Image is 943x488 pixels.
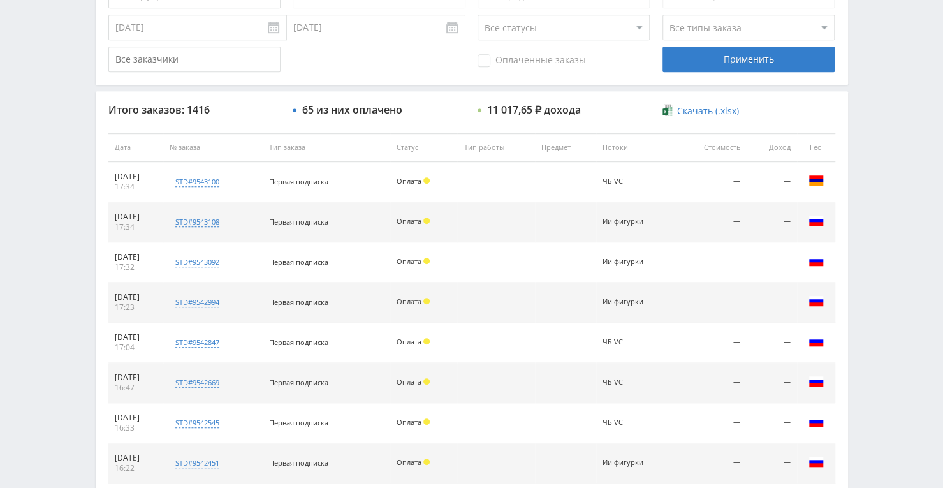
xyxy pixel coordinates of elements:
[675,242,747,283] td: —
[108,47,281,72] input: Все заказчики
[478,54,586,67] span: Оплаченные заказы
[302,104,402,115] div: 65 из них оплачено
[115,383,157,393] div: 16:47
[115,423,157,433] div: 16:33
[175,257,219,267] div: std#9543092
[423,418,430,425] span: Холд
[596,133,675,162] th: Потоки
[747,283,797,323] td: —
[423,258,430,264] span: Холд
[603,459,660,467] div: Ии фигурки
[175,217,219,227] div: std#9543108
[677,106,739,116] span: Скачать (.xlsx)
[115,182,157,192] div: 17:34
[115,302,157,313] div: 17:23
[397,216,421,226] span: Оплата
[808,253,824,269] img: rus.png
[263,133,390,162] th: Тип заказа
[115,252,157,262] div: [DATE]
[269,177,328,186] span: Первая подписка
[175,337,219,348] div: std#9542847
[747,162,797,202] td: —
[675,133,747,162] th: Стоимость
[423,459,430,465] span: Холд
[675,323,747,363] td: —
[747,363,797,403] td: —
[662,47,835,72] div: Применить
[115,292,157,302] div: [DATE]
[115,212,157,222] div: [DATE]
[397,377,421,387] span: Оплата
[808,293,824,309] img: rus.png
[175,418,219,428] div: std#9542545
[397,256,421,266] span: Оплата
[808,334,824,349] img: rus.png
[390,133,457,162] th: Статус
[423,218,430,224] span: Холд
[603,218,660,226] div: Ии фигурки
[808,213,824,228] img: rus.png
[108,104,281,115] div: Итого заказов: 1416
[175,378,219,388] div: std#9542669
[115,222,157,232] div: 17:34
[797,133,835,162] th: Гео
[115,373,157,383] div: [DATE]
[603,338,660,346] div: ЧБ VC
[115,343,157,353] div: 17:04
[675,283,747,323] td: —
[175,458,219,468] div: std#9542451
[108,133,163,162] th: Дата
[675,443,747,484] td: —
[747,323,797,363] td: —
[423,338,430,344] span: Холд
[115,332,157,343] div: [DATE]
[487,104,581,115] div: 11 017,65 ₽ дохода
[423,177,430,184] span: Холд
[603,258,660,266] div: Ии фигурки
[269,217,328,226] span: Первая подписка
[808,414,824,429] img: rus.png
[397,297,421,306] span: Оплата
[603,177,660,186] div: ЧБ VC
[603,298,660,306] div: Ии фигурки
[115,262,157,272] div: 17:32
[675,403,747,443] td: —
[163,133,263,162] th: № заказа
[808,374,824,389] img: rus.png
[675,363,747,403] td: —
[115,453,157,463] div: [DATE]
[747,403,797,443] td: —
[747,242,797,283] td: —
[269,257,328,267] span: Первая подписка
[747,202,797,242] td: —
[662,104,673,117] img: xlsx
[423,378,430,385] span: Холд
[175,297,219,307] div: std#9542994
[747,443,797,484] td: —
[675,162,747,202] td: —
[675,202,747,242] td: —
[457,133,534,162] th: Тип работы
[115,172,157,182] div: [DATE]
[747,133,797,162] th: Доход
[808,173,824,188] img: arm.png
[269,297,328,307] span: Первая подписка
[423,298,430,304] span: Холд
[397,417,421,427] span: Оплата
[397,337,421,346] span: Оплата
[175,177,219,187] div: std#9543100
[397,176,421,186] span: Оплата
[397,457,421,467] span: Оплата
[269,378,328,387] span: Первая подписка
[535,133,596,162] th: Предмет
[269,418,328,427] span: Первая подписка
[603,378,660,387] div: ЧБ VC
[115,463,157,473] div: 16:22
[808,454,824,470] img: rus.png
[115,413,157,423] div: [DATE]
[662,105,739,117] a: Скачать (.xlsx)
[269,458,328,468] span: Первая подписка
[269,337,328,347] span: Первая подписка
[603,418,660,427] div: ЧБ VC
